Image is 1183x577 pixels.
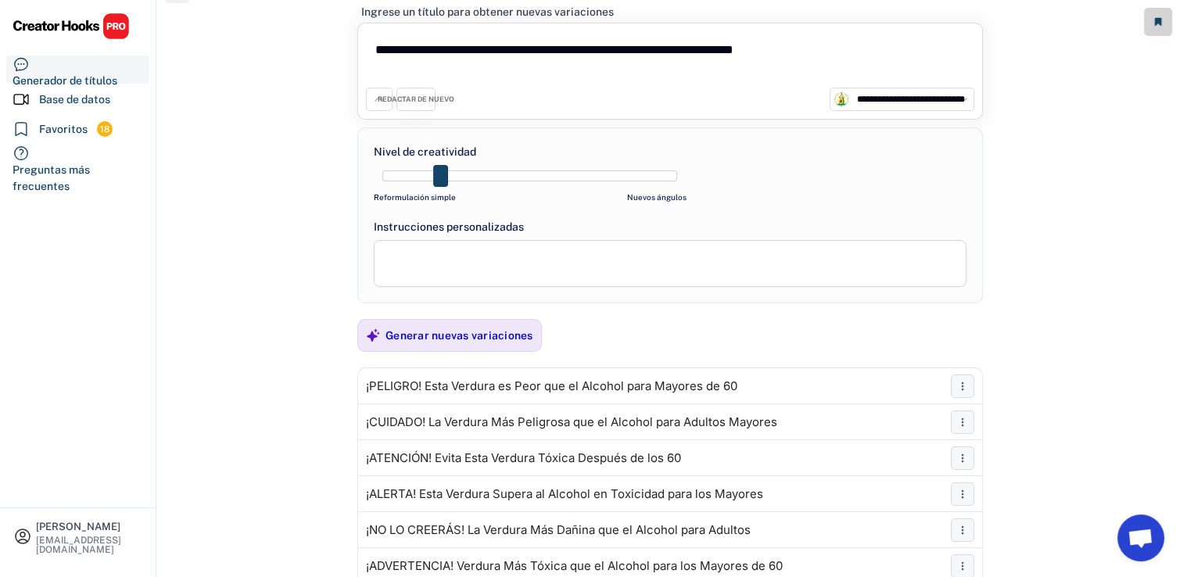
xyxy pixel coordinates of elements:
img: channels4_profile.jpg [834,92,848,106]
div: Base de datos [39,91,110,108]
div: Generar nuevas variaciones [385,328,533,342]
div: ¡ALERTA! Esta Verdura Supera al Alcohol en Toxicidad para los Mayores [366,488,763,500]
div: REDACTAR DE NUEVO [378,95,454,105]
div: Preguntas más frecuentes [13,162,143,195]
div: ¡NO LO CREERÁS! La Verdura Más Dañina que el Alcohol para Adultos [366,524,751,536]
div: [PERSON_NAME] [36,521,142,532]
a: Chat abierto [1117,514,1164,561]
div: Ingrese un título para obtener nuevas variaciones [361,5,614,19]
div: ¡ADVERTENCIA! Verdura Más Tóxica que el Alcohol para los Mayores de 60 [366,560,783,572]
img: CHPRO%20Logo.svg [13,13,130,40]
div: Instrucciones personalizadas [374,219,966,235]
div: Nivel de creatividad [374,144,476,160]
div: Reformulación simple [374,192,456,203]
div: [EMAIL_ADDRESS][DOMAIN_NAME] [36,536,142,554]
div: Favoritos [39,121,88,138]
div: 18 [97,123,113,136]
div: Generador de títulos [13,73,117,89]
div: Nuevos ángulos [627,192,686,203]
div: ¡CUIDADO! La Verdura Más Peligrosa que el Alcohol para Adultos Mayores [366,416,777,428]
div: ¡ATENCIÓN! Evita Esta Verdura Tóxica Después de los 60 [366,452,681,464]
div: ¡PELIGRO! Esta Verdura es Peor que el Alcohol para Mayores de 60 [366,380,737,392]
